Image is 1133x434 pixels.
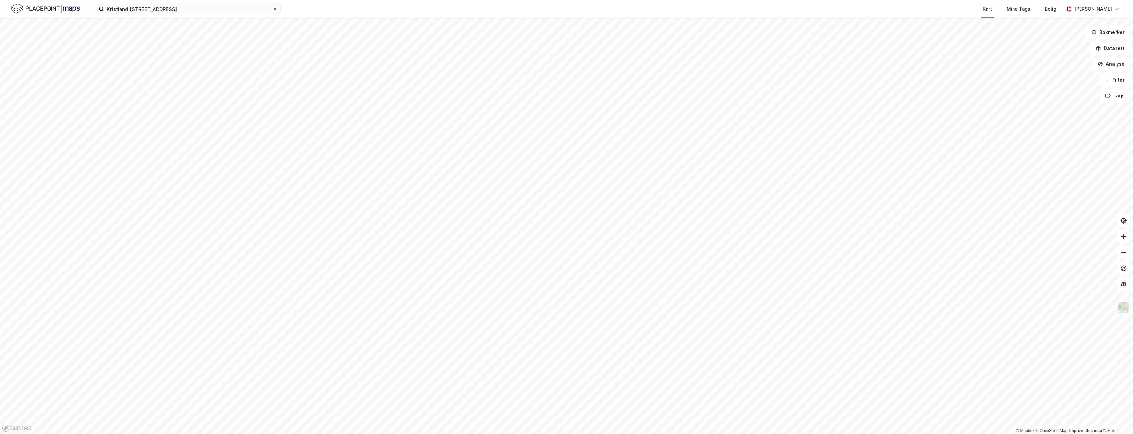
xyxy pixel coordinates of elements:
[1016,428,1034,433] a: Mapbox
[104,4,272,14] input: Søk på adresse, matrikkel, gårdeiere, leietakere eller personer
[1007,5,1030,13] div: Mine Tags
[1099,73,1130,87] button: Filter
[1086,26,1130,39] button: Bokmerker
[1069,428,1102,433] a: Improve this map
[1074,5,1112,13] div: [PERSON_NAME]
[983,5,992,13] div: Kart
[1092,57,1130,71] button: Analyse
[1117,302,1130,314] img: Z
[1036,428,1068,433] a: OpenStreetMap
[1045,5,1056,13] div: Bolig
[1090,42,1130,55] button: Datasett
[11,3,80,15] img: logo.f888ab2527a4732fd821a326f86c7f29.svg
[2,424,31,432] a: Mapbox homepage
[1100,402,1133,434] iframe: Chat Widget
[1100,89,1130,102] button: Tags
